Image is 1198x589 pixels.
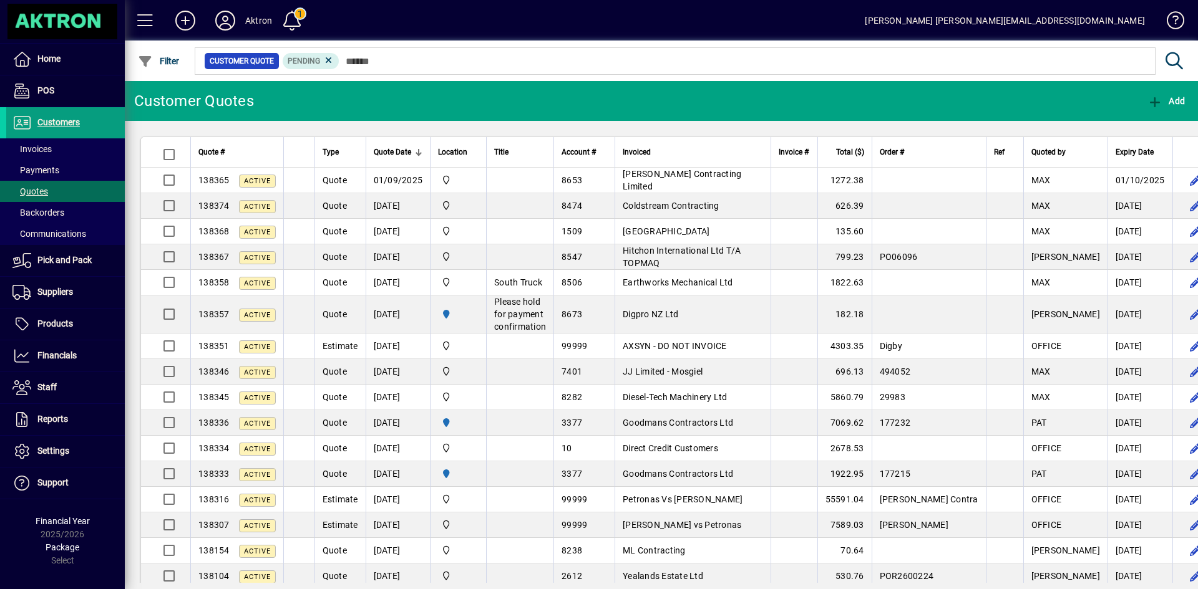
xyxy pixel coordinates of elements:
span: 138104 [198,571,230,581]
span: [PERSON_NAME] [1031,545,1100,555]
span: 99999 [562,494,587,504]
span: OFFICE [1031,494,1062,504]
span: Active [244,311,271,319]
span: Quoted by [1031,145,1066,159]
span: Staff [37,382,57,392]
td: 696.13 [817,359,872,385]
span: MAX [1031,392,1051,402]
span: OFFICE [1031,341,1062,351]
span: [PERSON_NAME] Contracting Limited [623,169,741,191]
span: Active [244,394,271,402]
span: Petronas Vs [PERSON_NAME] [623,494,743,504]
td: [DATE] [1108,512,1172,538]
div: Location [438,145,479,159]
a: Communications [6,223,125,244]
td: [DATE] [1108,270,1172,295]
span: Quote [323,277,347,287]
span: Quotes [12,186,48,196]
span: 99999 [562,520,587,530]
span: Communications [12,229,86,239]
span: HAMILTON [438,416,479,429]
span: Active [244,368,271,376]
a: Staff [6,372,125,403]
td: 2678.53 [817,436,872,461]
a: Suppliers [6,277,125,308]
span: Active [244,547,271,555]
span: ML Contracting [623,545,686,555]
span: 138336 [198,418,230,428]
span: PAT [1031,418,1047,428]
span: 3377 [562,418,582,428]
span: Quote [323,366,347,376]
td: 70.64 [817,538,872,563]
span: Account # [562,145,596,159]
td: [DATE] [366,512,431,538]
span: South Truck [494,277,542,287]
span: 8506 [562,277,582,287]
a: Financials [6,340,125,371]
td: [DATE] [366,359,431,385]
span: Digby [880,341,902,351]
span: Active [244,228,271,236]
span: PAT [1031,469,1047,479]
span: 8653 [562,175,582,185]
span: Quote [323,418,347,428]
span: [PERSON_NAME] [1031,571,1100,581]
span: Central [438,199,479,213]
span: Active [244,279,271,287]
span: Central [438,441,479,455]
span: Quote [323,201,347,211]
span: Support [37,477,69,487]
div: Quote Date [374,145,423,159]
span: Earthworks Mechanical Ltd [623,277,733,287]
span: Quote [323,545,347,555]
span: OFFICE [1031,443,1062,453]
span: Central [438,339,479,353]
span: 138368 [198,226,230,236]
span: Hitchon International Ltd T/A TOPMAQ [623,246,741,268]
span: Central [438,544,479,557]
div: Ref [994,145,1016,159]
span: Central [438,250,479,264]
span: MAX [1031,175,1051,185]
span: Settings [37,446,69,456]
span: 138365 [198,175,230,185]
span: Order # [880,145,904,159]
span: AXSYN - DO NOT INVOICE [623,341,727,351]
span: 138307 [198,520,230,530]
span: Pending [288,57,320,65]
span: Filter [138,56,180,66]
span: [PERSON_NAME] [880,520,948,530]
div: Quoted by [1031,145,1100,159]
span: Central [438,390,479,404]
div: Invoiced [623,145,763,159]
span: HAMILTON [438,307,479,321]
span: Active [244,471,271,479]
td: 1922.95 [817,461,872,487]
span: Active [244,522,271,530]
span: MAX [1031,277,1051,287]
span: Estimate [323,494,358,504]
span: Invoice # [779,145,809,159]
span: Total ($) [836,145,864,159]
span: Title [494,145,509,159]
td: [DATE] [366,244,431,270]
a: Settings [6,436,125,467]
td: 7589.03 [817,512,872,538]
td: [DATE] [366,563,431,589]
span: Active [244,573,271,581]
span: Active [244,343,271,351]
td: [DATE] [366,487,431,512]
td: [DATE] [1108,333,1172,359]
span: Add [1147,96,1185,106]
span: Suppliers [37,287,73,297]
span: 177215 [880,469,911,479]
span: PO06096 [880,252,918,262]
span: 2612 [562,571,582,581]
td: [DATE] [366,295,431,333]
div: Quote # [198,145,276,159]
span: Central [438,492,479,506]
td: 530.76 [817,563,872,589]
span: Backorders [12,208,64,218]
button: Filter [135,50,183,72]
